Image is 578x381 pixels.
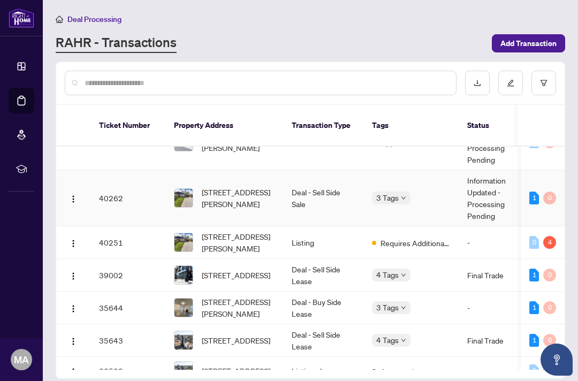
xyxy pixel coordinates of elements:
[529,236,539,249] div: 0
[465,71,490,95] button: download
[69,368,78,376] img: Logo
[459,105,539,147] th: Status
[69,239,78,248] img: Logo
[376,301,399,314] span: 3 Tags
[202,334,270,346] span: [STREET_ADDRESS]
[202,231,275,254] span: [STREET_ADDRESS][PERSON_NAME]
[174,362,193,380] img: thumbnail-img
[65,332,82,349] button: Logo
[202,269,270,281] span: [STREET_ADDRESS]
[498,71,523,95] button: edit
[165,105,283,147] th: Property Address
[507,79,514,87] span: edit
[474,79,481,87] span: download
[56,16,63,23] span: home
[283,170,363,226] td: Deal - Sell Side Sale
[174,331,193,349] img: thumbnail-img
[531,71,556,95] button: filter
[401,272,406,278] span: down
[56,34,177,53] a: RAHR - Transactions
[543,269,556,281] div: 0
[69,337,78,346] img: Logo
[202,365,270,377] span: [STREET_ADDRESS]
[65,362,82,379] button: Logo
[69,195,78,203] img: Logo
[401,338,406,343] span: down
[14,352,29,367] span: MA
[202,186,275,210] span: [STREET_ADDRESS][PERSON_NAME]
[90,259,165,292] td: 39002
[459,292,539,324] td: -
[543,192,556,204] div: 0
[363,105,459,147] th: Tags
[65,299,82,316] button: Logo
[459,324,539,357] td: Final Trade
[90,170,165,226] td: 40262
[67,14,121,24] span: Deal Processing
[283,292,363,324] td: Deal - Buy Side Lease
[529,269,539,281] div: 1
[90,292,165,324] td: 35644
[283,259,363,292] td: Deal - Sell Side Lease
[543,236,556,249] div: 4
[381,365,414,377] span: Approved
[90,324,165,357] td: 35643
[529,301,539,314] div: 1
[529,364,539,377] div: 0
[541,344,573,376] button: Open asap
[543,334,556,347] div: 0
[202,296,275,319] span: [STREET_ADDRESS][PERSON_NAME]
[283,324,363,357] td: Deal - Sell Side Lease
[174,299,193,317] img: thumbnail-img
[69,272,78,280] img: Logo
[500,35,557,52] span: Add Transaction
[174,189,193,207] img: thumbnail-img
[90,105,165,147] th: Ticket Number
[90,226,165,259] td: 40251
[459,226,539,259] td: -
[459,170,539,226] td: Information Updated - Processing Pending
[543,301,556,314] div: 0
[9,8,34,28] img: logo
[376,269,399,281] span: 4 Tags
[529,334,539,347] div: 1
[529,192,539,204] div: 1
[69,304,78,313] img: Logo
[65,266,82,284] button: Logo
[65,189,82,207] button: Logo
[492,34,565,52] button: Add Transaction
[376,334,399,346] span: 4 Tags
[283,105,363,147] th: Transaction Type
[283,226,363,259] td: Listing
[459,259,539,292] td: Final Trade
[401,305,406,310] span: down
[65,234,82,251] button: Logo
[174,233,193,252] img: thumbnail-img
[540,79,547,87] span: filter
[174,266,193,284] img: thumbnail-img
